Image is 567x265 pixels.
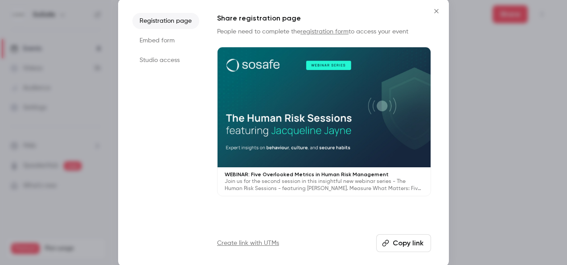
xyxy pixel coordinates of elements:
[132,33,199,49] li: Embed form
[225,178,423,192] p: Join us for the second session in this insightful new webinar series - The Human Risk Sessions - ...
[217,13,431,24] h1: Share registration page
[217,239,279,248] a: Create link with UTMs
[300,29,349,35] a: registration form
[132,13,199,29] li: Registration page
[217,47,431,196] a: WEBINAR: Five Overlooked Metrics in Human Risk ManagementJoin us for the second session in this i...
[225,171,423,178] p: WEBINAR: Five Overlooked Metrics in Human Risk Management
[376,234,431,252] button: Copy link
[217,27,431,36] p: People need to complete the to access your event
[427,2,445,20] button: Close
[132,52,199,68] li: Studio access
